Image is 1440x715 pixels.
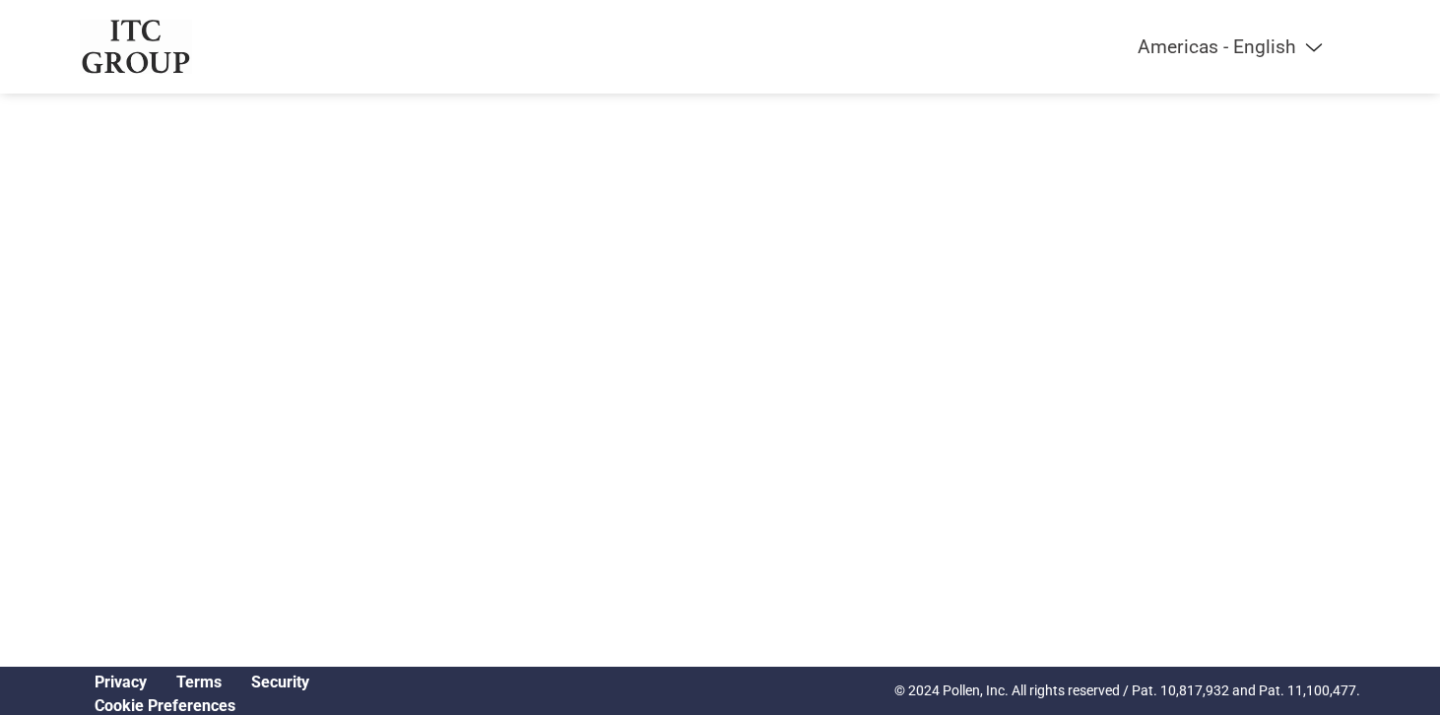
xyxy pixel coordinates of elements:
[95,673,147,691] a: Privacy
[176,673,222,691] a: Terms
[251,673,309,691] a: Security
[80,20,192,74] img: ITC Group
[95,696,235,715] a: Cookie Preferences, opens a dedicated popup modal window
[80,696,324,715] div: Open Cookie Preferences Modal
[894,681,1360,701] p: © 2024 Pollen, Inc. All rights reserved / Pat. 10,817,932 and Pat. 11,100,477.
